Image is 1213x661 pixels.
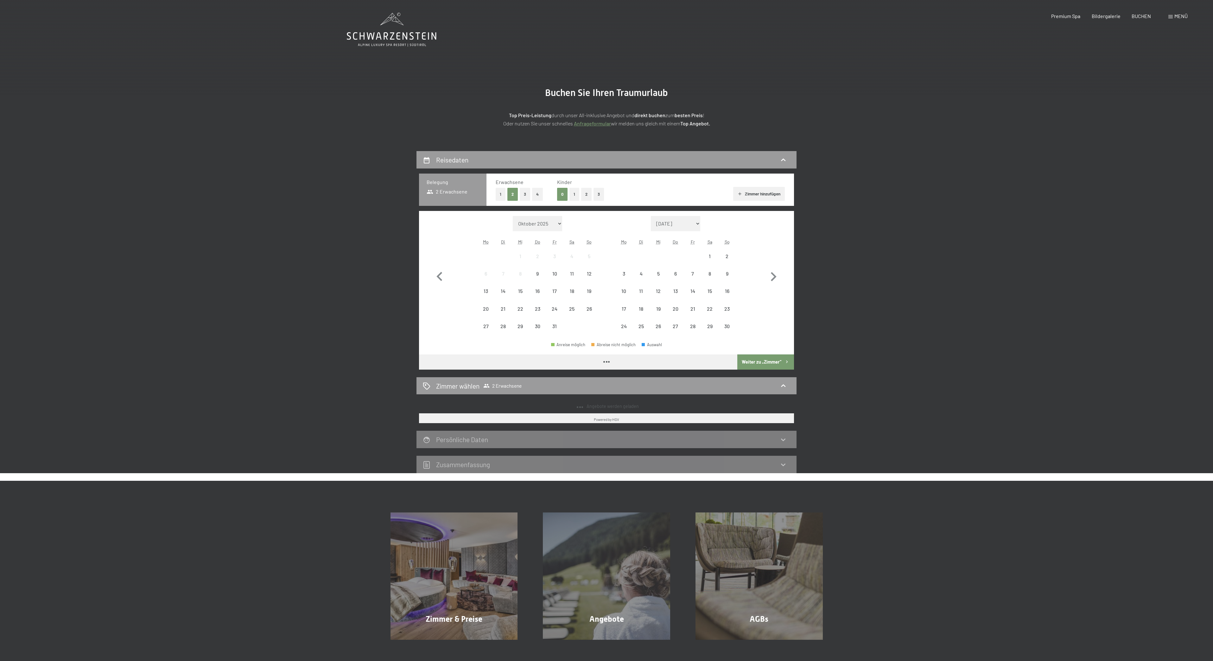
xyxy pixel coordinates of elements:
div: Anreise nicht möglich [684,265,701,282]
div: Tue Nov 25 2025 [632,318,650,335]
div: Thu Nov 06 2025 [667,265,684,282]
div: 30 [530,324,545,340]
p: durch unser All-inklusive Angebot und zum ! Oder nutzen Sie unser schnelles wir melden uns gleich... [448,111,765,127]
div: Anreise nicht möglich [512,283,529,300]
div: 6 [478,271,494,287]
div: Anreise nicht möglich [701,248,718,265]
h2: Zusammen­fassung [436,461,490,468]
div: Sat Nov 22 2025 [701,300,718,317]
button: 3 [520,188,530,201]
div: 11 [633,289,649,304]
div: 27 [668,324,683,340]
strong: Top Preis-Leistung [509,112,551,118]
div: Anreise nicht möglich [632,283,650,300]
div: Anreise nicht möglich [512,248,529,265]
h2: Reisedaten [436,156,468,164]
div: Thu Oct 23 2025 [529,300,546,317]
div: Anreise nicht möglich [563,265,581,282]
div: Anreise nicht möglich [529,283,546,300]
div: Thu Nov 27 2025 [667,318,684,335]
div: Fri Oct 10 2025 [546,265,563,282]
div: Sat Oct 25 2025 [563,300,581,317]
div: 28 [685,324,701,340]
div: 30 [719,324,735,340]
div: Sun Nov 09 2025 [719,265,736,282]
div: Sun Oct 26 2025 [581,300,598,317]
div: Sun Nov 02 2025 [719,248,736,265]
button: 4 [532,188,543,201]
span: Zimmer & Preise [426,614,482,624]
div: 5 [581,254,597,270]
span: Bildergalerie [1092,13,1121,19]
div: Anreise nicht möglich [512,265,529,282]
div: Wed Oct 29 2025 [512,318,529,335]
div: 14 [495,289,511,304]
button: Nächster Monat [764,216,783,335]
div: 2 [719,254,735,270]
div: 29 [702,324,718,340]
div: Anreise nicht möglich [546,318,563,335]
div: 26 [650,324,666,340]
h2: Persönliche Daten [436,435,488,443]
div: 27 [478,324,494,340]
span: 2 Erwachsene [483,383,522,389]
div: Tue Nov 11 2025 [632,283,650,300]
div: Anreise nicht möglich [581,283,598,300]
button: 1 [496,188,505,201]
div: Wed Oct 08 2025 [512,265,529,282]
div: 3 [547,254,562,270]
div: Mon Nov 03 2025 [615,265,632,282]
div: Auswahl [642,343,662,347]
div: Anreise nicht möglich [512,300,529,317]
div: 23 [719,306,735,322]
div: Sat Oct 18 2025 [563,283,581,300]
button: Vorheriger Monat [430,216,449,335]
strong: Top Angebot. [680,120,710,126]
button: 0 [557,188,568,201]
h3: Belegung [427,179,479,186]
abbr: Donnerstag [535,239,540,245]
div: Anreise nicht möglich [701,265,718,282]
div: 2 [530,254,545,270]
div: 4 [633,271,649,287]
span: Buchen Sie Ihren Traumurlaub [545,87,668,98]
div: Abreise nicht möglich [591,343,636,347]
div: Sat Oct 11 2025 [563,265,581,282]
span: Kinder [557,179,572,185]
div: Anreise nicht möglich [684,318,701,335]
div: Wed Nov 05 2025 [650,265,667,282]
div: Tue Oct 14 2025 [494,283,511,300]
div: Anreise nicht möglich [632,265,650,282]
div: Wed Nov 12 2025 [650,283,667,300]
div: 1 [702,254,718,270]
div: Anreise nicht möglich [546,300,563,317]
span: Angebote [589,614,624,624]
div: Anreise nicht möglich [477,265,494,282]
abbr: Freitag [691,239,695,245]
div: Fri Oct 31 2025 [546,318,563,335]
div: 24 [547,306,562,322]
div: Fri Oct 24 2025 [546,300,563,317]
span: Premium Spa [1051,13,1080,19]
strong: besten Preis [675,112,703,118]
div: Sun Nov 16 2025 [719,283,736,300]
div: Anreise nicht möglich [529,318,546,335]
div: Thu Nov 13 2025 [667,283,684,300]
div: 15 [702,289,718,304]
div: Anreise nicht möglich [494,318,511,335]
div: Wed Oct 01 2025 [512,248,529,265]
div: Tue Oct 07 2025 [494,265,511,282]
div: 17 [547,289,562,304]
abbr: Dienstag [501,239,505,245]
div: 15 [512,289,528,304]
strong: direkt buchen [634,112,665,118]
div: 10 [547,271,562,287]
div: Wed Nov 19 2025 [650,300,667,317]
div: Anreise nicht möglich [650,300,667,317]
div: Anreise nicht möglich [529,265,546,282]
abbr: Freitag [553,239,557,245]
a: Buchung Zimmer & Preise [378,512,530,640]
abbr: Montag [621,239,627,245]
a: BUCHEN [1132,13,1151,19]
div: Anreise nicht möglich [494,300,511,317]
